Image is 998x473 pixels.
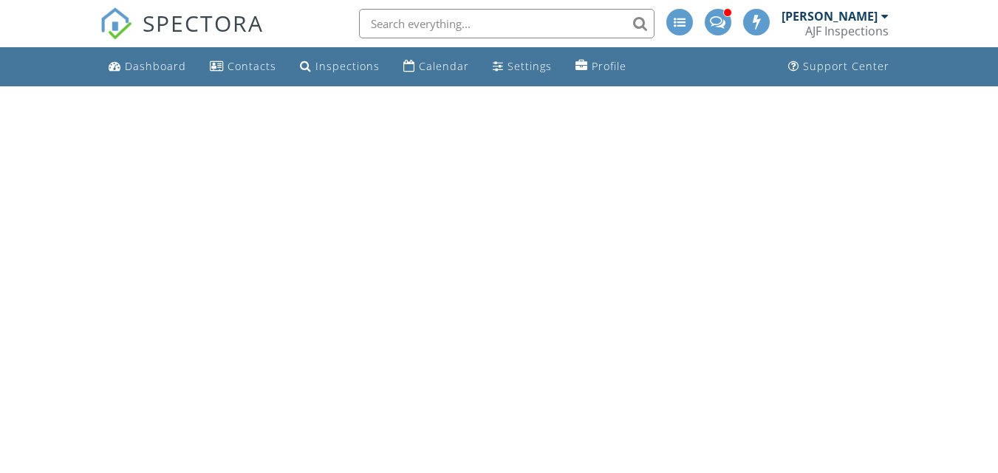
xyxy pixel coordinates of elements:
div: Profile [592,59,626,73]
div: Inspections [315,59,380,73]
a: SPECTORA [100,20,264,51]
div: Calendar [419,59,469,73]
div: Support Center [803,59,889,73]
img: The Best Home Inspection Software - Spectora [100,7,132,40]
input: Search everything... [359,9,654,38]
a: Support Center [782,53,895,80]
div: [PERSON_NAME] [782,9,878,24]
a: Calendar [397,53,475,80]
a: Profile [570,53,632,80]
a: Settings [487,53,558,80]
div: Settings [507,59,552,73]
a: Contacts [204,53,282,80]
div: Dashboard [125,59,186,73]
div: AJF Inspections [805,24,889,38]
div: Contacts [228,59,276,73]
span: SPECTORA [143,7,264,38]
a: Inspections [294,53,386,80]
a: Dashboard [103,53,192,80]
